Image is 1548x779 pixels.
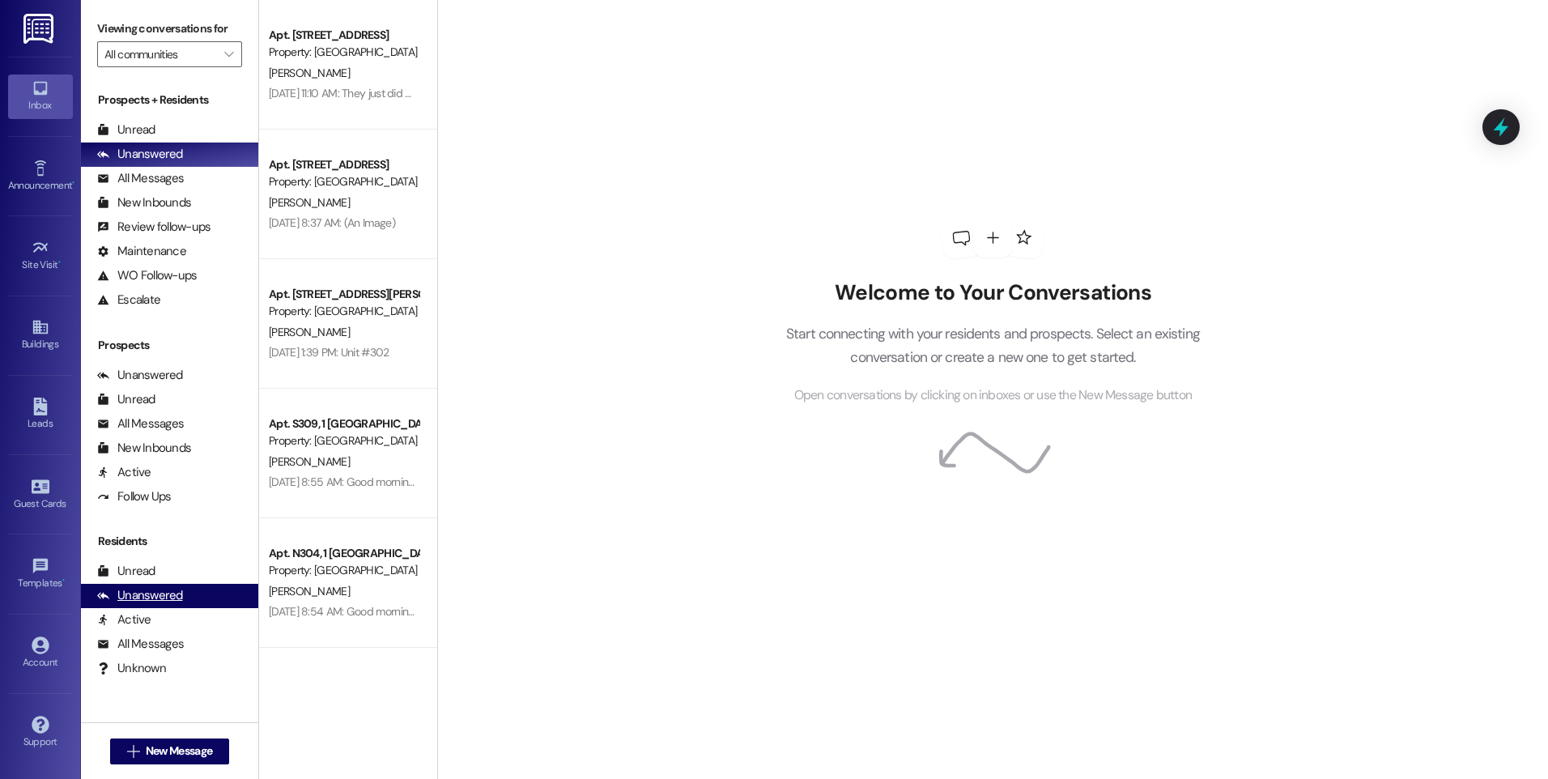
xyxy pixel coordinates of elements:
div: Apt. [STREET_ADDRESS][PERSON_NAME] [269,286,419,303]
div: Residents [81,533,258,550]
div: Apt. N304, 1 [GEOGRAPHIC_DATA] [269,545,419,562]
div: All Messages [97,170,184,187]
a: Leads [8,393,73,436]
div: Escalate [97,292,160,309]
input: All communities [104,41,216,67]
div: Unread [97,563,155,580]
div: Property: [GEOGRAPHIC_DATA] [269,44,419,61]
img: ResiDesk Logo [23,14,57,44]
h2: Welcome to Your Conversations [761,280,1224,306]
div: Prospects [81,337,258,354]
div: Prospects + Residents [81,92,258,109]
a: Buildings [8,313,73,357]
div: Unread [97,391,155,408]
div: Unanswered [97,367,183,384]
div: All Messages [97,636,184,653]
div: Review follow-ups [97,219,211,236]
div: Past + Future Residents [81,705,258,722]
span: Open conversations by clicking on inboxes or use the New Message button [794,385,1192,406]
span: [PERSON_NAME] [269,325,350,339]
div: Property: [GEOGRAPHIC_DATA] [269,432,419,449]
span: [PERSON_NAME] [269,195,350,210]
div: Unanswered [97,587,183,604]
div: [DATE] 8:37 AM: (An Image) [269,215,395,230]
a: Guest Cards [8,473,73,517]
span: • [72,177,74,189]
div: Unknown [97,660,166,677]
div: New Inbounds [97,440,191,457]
div: Property: [GEOGRAPHIC_DATA] [269,303,419,320]
i:  [224,48,233,61]
i:  [127,745,139,758]
div: Property: [GEOGRAPHIC_DATA] [269,562,419,579]
span: [PERSON_NAME] [269,584,350,598]
div: Property: [GEOGRAPHIC_DATA] [269,173,419,190]
div: Unanswered [97,146,183,163]
button: New Message [110,739,230,764]
div: Follow Ups [97,488,172,505]
div: Active [97,464,151,481]
span: • [62,575,65,586]
div: Apt. [STREET_ADDRESS] [269,27,419,44]
span: [PERSON_NAME] [269,454,350,469]
a: Account [8,632,73,675]
span: • [58,257,61,268]
div: Maintenance [97,243,186,260]
div: Unread [97,121,155,138]
div: Apt. [STREET_ADDRESS] [269,156,419,173]
a: Support [8,711,73,755]
p: Start connecting with your residents and prospects. Select an existing conversation or create a n... [761,322,1224,368]
div: All Messages [97,415,184,432]
div: New Inbounds [97,194,191,211]
a: Inbox [8,74,73,118]
span: New Message [146,743,212,760]
a: Site Visit • [8,234,73,278]
div: [DATE] 1:39 PM: Unit #302 [269,345,389,360]
span: [PERSON_NAME] [269,66,350,80]
label: Viewing conversations for [97,16,242,41]
div: Active [97,611,151,628]
div: WO Follow-ups [97,267,197,284]
a: Templates • [8,552,73,596]
div: Apt. S309, 1 [GEOGRAPHIC_DATA] [269,415,419,432]
div: [DATE] 11:10 AM: They just did me. Thanks for getting back to me anyway. It went well because I w... [269,86,927,100]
